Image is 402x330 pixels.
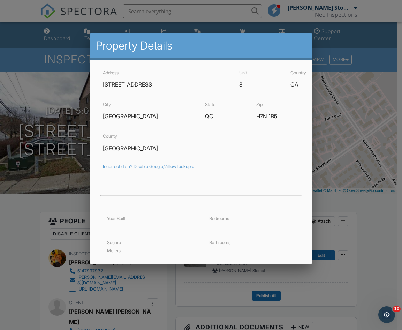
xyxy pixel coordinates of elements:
label: Square Meters [107,240,121,253]
span: 10 [393,306,401,312]
label: Year Built [107,216,126,221]
label: City [103,102,111,107]
iframe: Intercom live chat [378,306,395,323]
h2: Property Details [96,39,306,53]
label: State [205,102,215,107]
label: Zip [256,102,263,107]
label: Address [103,70,119,75]
label: Bathrooms [209,240,230,245]
label: Unit [239,70,247,75]
label: County [103,134,117,139]
label: Bedrooms [209,216,229,221]
label: Country [290,70,306,75]
div: Incorrect data? Disable Google/Zillow lookups. [103,164,299,170]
